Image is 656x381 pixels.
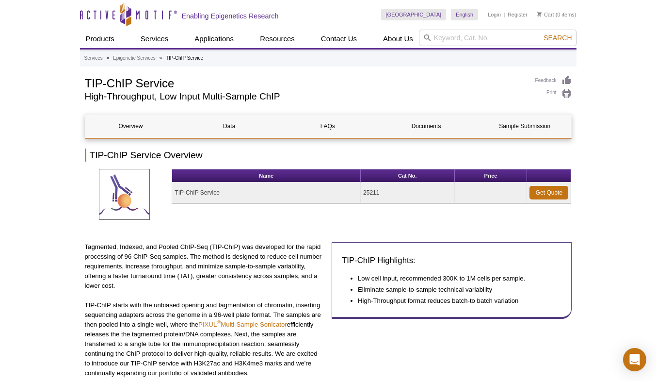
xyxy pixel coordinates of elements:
img: TIP-ChIP Service [99,169,150,220]
li: TIP-ChIP Service [166,55,203,61]
a: Services [135,30,175,48]
a: Print [535,88,572,99]
a: Applications [189,30,240,48]
a: Cart [537,11,554,18]
p: TIP-ChIP starts with the unbiased opening and tagmentation of chromatin, inserting sequencing ada... [85,300,325,378]
a: Overview [85,115,176,138]
th: Cat No. [361,169,454,182]
a: About Us [377,30,419,48]
a: Feedback [535,75,572,86]
li: » [107,55,110,61]
a: Login [488,11,501,18]
a: FAQs [282,115,373,138]
a: English [451,9,478,20]
button: Search [541,33,575,42]
li: | [504,9,505,20]
a: Data [184,115,275,138]
th: Name [172,169,361,182]
a: Products [80,30,120,48]
span: Search [544,34,572,42]
h1: TIP-ChIP Service [85,75,526,90]
li: (0 items) [537,9,576,20]
input: Keyword, Cat. No. [419,30,576,46]
h2: TIP-ChIP Service Overview [85,149,572,162]
img: Your Cart [537,12,542,17]
th: Price [455,169,528,182]
td: 25211 [361,182,454,203]
li: Eliminate sample-to-sample technical variability [358,285,552,295]
li: Low cell input, recommended 300K to 1M cells per sample. [358,274,552,283]
a: Contact Us [315,30,363,48]
td: TIP-ChIP Service [172,182,361,203]
p: Tagmented, Indexed, and Pooled ChIP-Seq (TIP-ChIP) was developed for the rapid processing of 96 C... [85,242,325,291]
a: Get Quote [529,186,568,199]
h2: High-Throughput, Low Input Multi-Sample ChIP [85,92,526,101]
a: Resources [254,30,301,48]
li: High-Throughput format reduces batch-to batch variation [358,296,552,306]
a: Epigenetic Services [113,54,156,63]
a: Documents [381,115,472,138]
li: » [160,55,162,61]
sup: ® [217,319,221,325]
a: Services [84,54,103,63]
div: Open Intercom Messenger [623,348,646,371]
h3: TIP-ChIP Highlights: [342,255,561,266]
a: PIXUL®Multi-Sample Sonicator [198,321,287,328]
a: [GEOGRAPHIC_DATA] [381,9,447,20]
a: Register [508,11,528,18]
a: Sample Submission [479,115,570,138]
h2: Enabling Epigenetics Research [182,12,279,20]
